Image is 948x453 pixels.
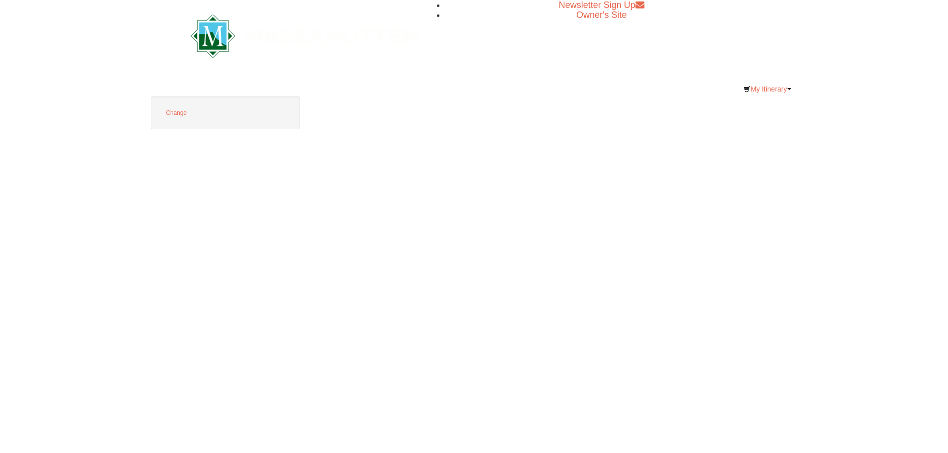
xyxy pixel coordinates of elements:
[191,14,419,58] img: Massanutten Resort Logo
[576,10,627,20] a: Owner's Site
[191,23,419,46] a: Massanutten Resort
[161,106,193,119] button: Change
[737,82,797,96] a: My Itinerary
